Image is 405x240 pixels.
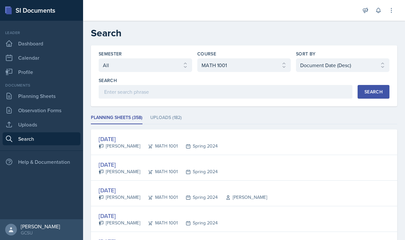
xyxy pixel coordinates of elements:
label: Course [197,51,216,57]
div: [PERSON_NAME] [218,194,267,201]
div: [DATE] [99,211,218,220]
div: Documents [3,82,80,88]
label: Search [99,77,117,84]
div: [PERSON_NAME] [21,223,60,230]
input: Enter search phrase [99,85,352,99]
div: [DATE] [99,135,218,143]
div: [PERSON_NAME] [99,143,140,150]
div: [PERSON_NAME] [99,168,140,175]
div: MATH 1001 [140,220,178,226]
a: Search [3,132,80,145]
a: Calendar [3,51,80,64]
li: Planning Sheets (358) [91,112,142,124]
button: Search [358,85,389,99]
div: [PERSON_NAME] [99,194,140,201]
div: [DATE] [99,160,218,169]
div: Leader [3,30,80,36]
div: Spring 2024 [178,143,218,150]
div: Help & Documentation [3,155,80,168]
a: Profile [3,66,80,78]
div: Spring 2024 [178,168,218,175]
div: Spring 2024 [178,220,218,226]
a: Dashboard [3,37,80,50]
h2: Search [91,27,397,39]
li: Uploads (182) [150,112,182,124]
a: Observation Forms [3,104,80,117]
div: Spring 2024 [178,194,218,201]
div: MATH 1001 [140,194,178,201]
div: [PERSON_NAME] [99,220,140,226]
div: MATH 1001 [140,168,178,175]
a: Planning Sheets [3,90,80,102]
a: Uploads [3,118,80,131]
div: [DATE] [99,186,267,195]
div: Search [364,89,383,94]
div: MATH 1001 [140,143,178,150]
label: Semester [99,51,122,57]
label: Sort By [296,51,315,57]
div: GCSU [21,230,60,236]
